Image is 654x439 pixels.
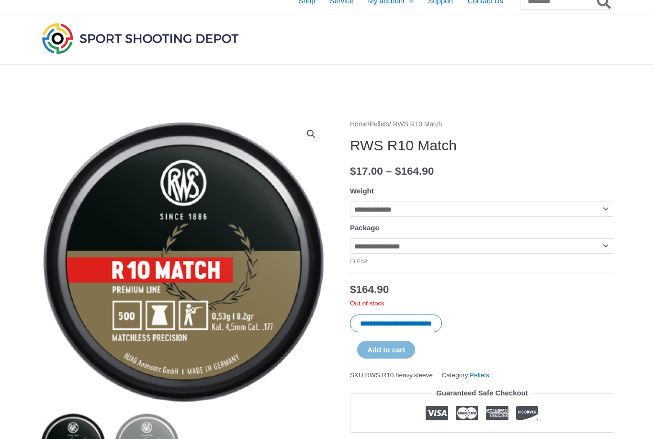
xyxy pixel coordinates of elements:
label: Weight [350,187,374,195]
a: Home [350,121,368,128]
span: $ [350,165,356,177]
span: $ [395,165,401,177]
a: Pellets [470,371,489,379]
legend: Guaranteed Safe Checkout [432,386,532,400]
a: View full-screen image gallery [303,125,320,143]
span: RWS.R10.heavy.sleeve [365,371,433,379]
span: SKU: [350,369,433,381]
span: $ [350,283,356,295]
span: Category: [442,369,489,381]
nav: Breadcrumb [350,118,614,131]
button: Add to cart [357,341,415,359]
p: Out of stock [350,299,614,308]
h1: RWS R10 Match [350,137,614,154]
bdi: 17.00 [350,165,383,177]
a: Pellets [370,121,389,128]
a: Clear options [350,259,368,264]
bdi: 164.90 [350,283,389,295]
span: – [386,165,392,177]
img: RWS R10 Match [40,118,327,405]
img: Sport Shooting Depot [40,21,241,56]
bdi: 164.90 [395,165,434,177]
label: Package [350,224,379,232]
